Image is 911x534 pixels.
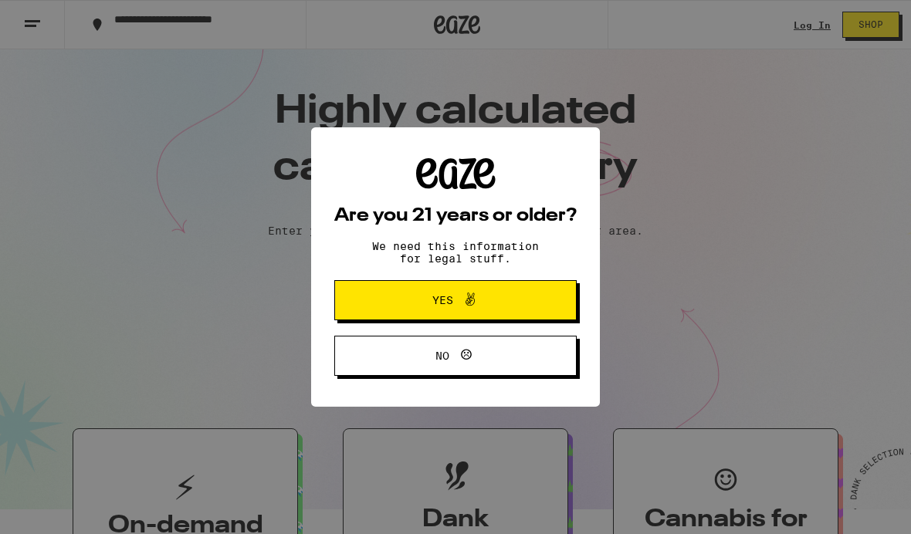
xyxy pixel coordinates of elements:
[435,350,449,361] span: No
[359,240,552,265] p: We need this information for legal stuff.
[432,295,453,306] span: Yes
[334,207,577,225] h2: Are you 21 years or older?
[334,336,577,376] button: No
[334,280,577,320] button: Yes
